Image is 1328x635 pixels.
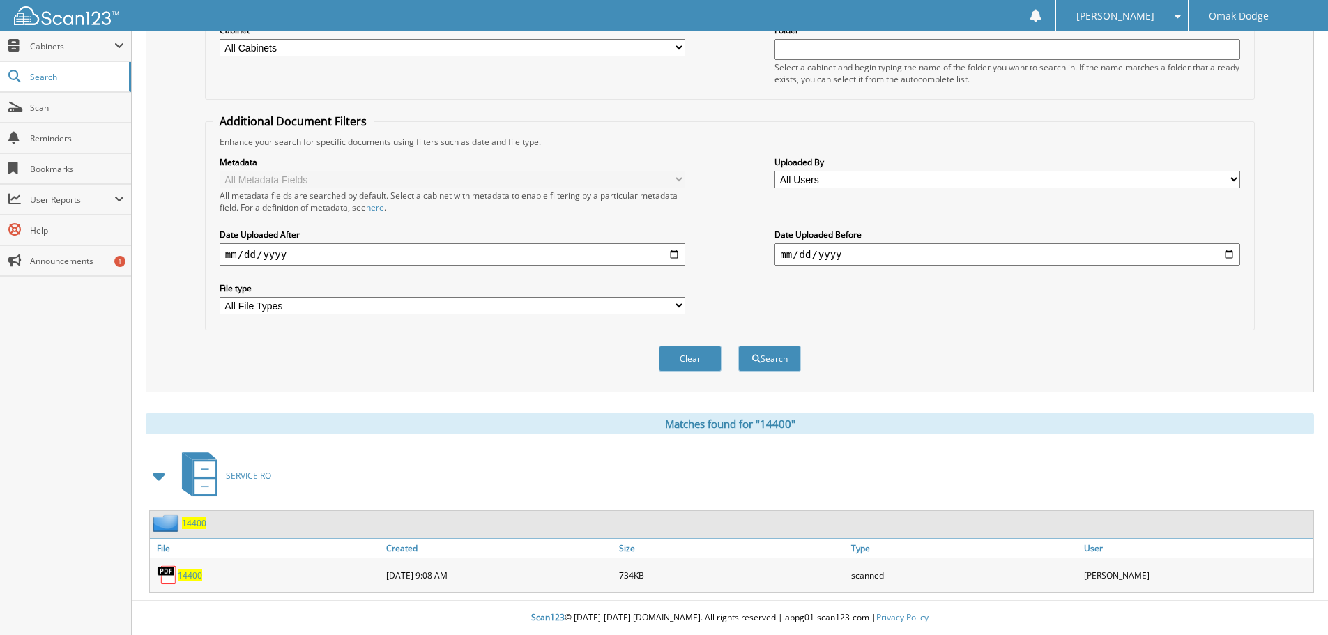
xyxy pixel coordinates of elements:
span: Bookmarks [30,163,124,175]
img: scan123-logo-white.svg [14,6,119,25]
span: Omak Dodge [1209,12,1269,20]
div: 1 [114,256,125,267]
input: end [774,243,1240,266]
img: PDF.png [157,565,178,586]
span: [PERSON_NAME] [1076,12,1154,20]
div: Select a cabinet and begin typing the name of the folder you want to search in. If the name match... [774,61,1240,85]
button: Clear [659,346,722,372]
div: scanned [848,561,1081,589]
span: Search [30,71,122,83]
a: Privacy Policy [876,611,929,623]
button: Search [738,346,801,372]
span: Scan123 [531,611,565,623]
span: Help [30,224,124,236]
label: Uploaded By [774,156,1240,168]
span: SERVICE RO [226,470,271,482]
span: User Reports [30,194,114,206]
span: Reminders [30,132,124,144]
label: Metadata [220,156,685,168]
div: Enhance your search for specific documents using filters such as date and file type. [213,136,1247,148]
div: All metadata fields are searched by default. Select a cabinet with metadata to enable filtering b... [220,190,685,213]
label: File type [220,282,685,294]
div: © [DATE]-[DATE] [DOMAIN_NAME]. All rights reserved | appg01-scan123-com | [132,601,1328,635]
div: Matches found for "14400" [146,413,1314,434]
a: Size [616,539,848,558]
div: [PERSON_NAME] [1081,561,1313,589]
span: Announcements [30,255,124,267]
a: 14400 [182,517,206,529]
label: Date Uploaded Before [774,229,1240,240]
a: Type [848,539,1081,558]
legend: Additional Document Filters [213,114,374,129]
a: here [366,201,384,213]
img: folder2.png [153,514,182,532]
iframe: Chat Widget [1258,568,1328,635]
a: User [1081,539,1313,558]
label: Date Uploaded After [220,229,685,240]
a: SERVICE RO [174,448,271,503]
a: 14400 [178,569,202,581]
span: Cabinets [30,40,114,52]
a: Created [383,539,616,558]
div: [DATE] 9:08 AM [383,561,616,589]
a: File [150,539,383,558]
span: Scan [30,102,124,114]
div: 734KB [616,561,848,589]
input: start [220,243,685,266]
